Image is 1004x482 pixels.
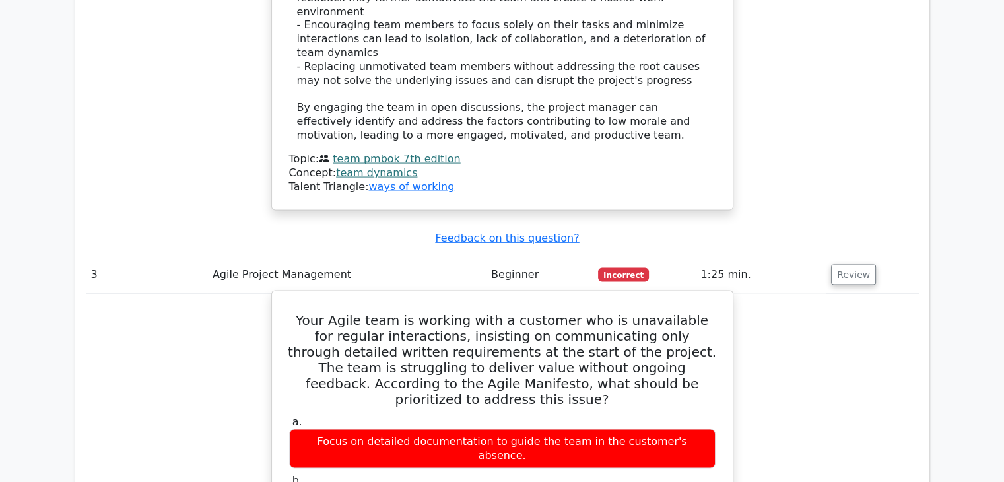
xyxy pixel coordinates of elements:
div: Talent Triangle: [289,153,716,193]
a: Feedback on this question? [435,232,579,244]
h5: Your Agile team is working with a customer who is unavailable for regular interactions, insisting... [288,312,717,407]
a: ways of working [368,180,454,193]
button: Review [831,265,876,285]
span: a. [292,415,302,428]
td: Beginner [486,256,593,294]
div: Focus on detailed documentation to guide the team in the customer's absence. [289,429,716,469]
span: Incorrect [598,268,649,281]
a: team pmbok 7th edition [333,153,460,165]
td: Agile Project Management [207,256,486,294]
div: Topic: [289,153,716,166]
a: team dynamics [336,166,417,179]
td: 1:25 min. [695,256,826,294]
div: Concept: [289,166,716,180]
td: 3 [86,256,207,294]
